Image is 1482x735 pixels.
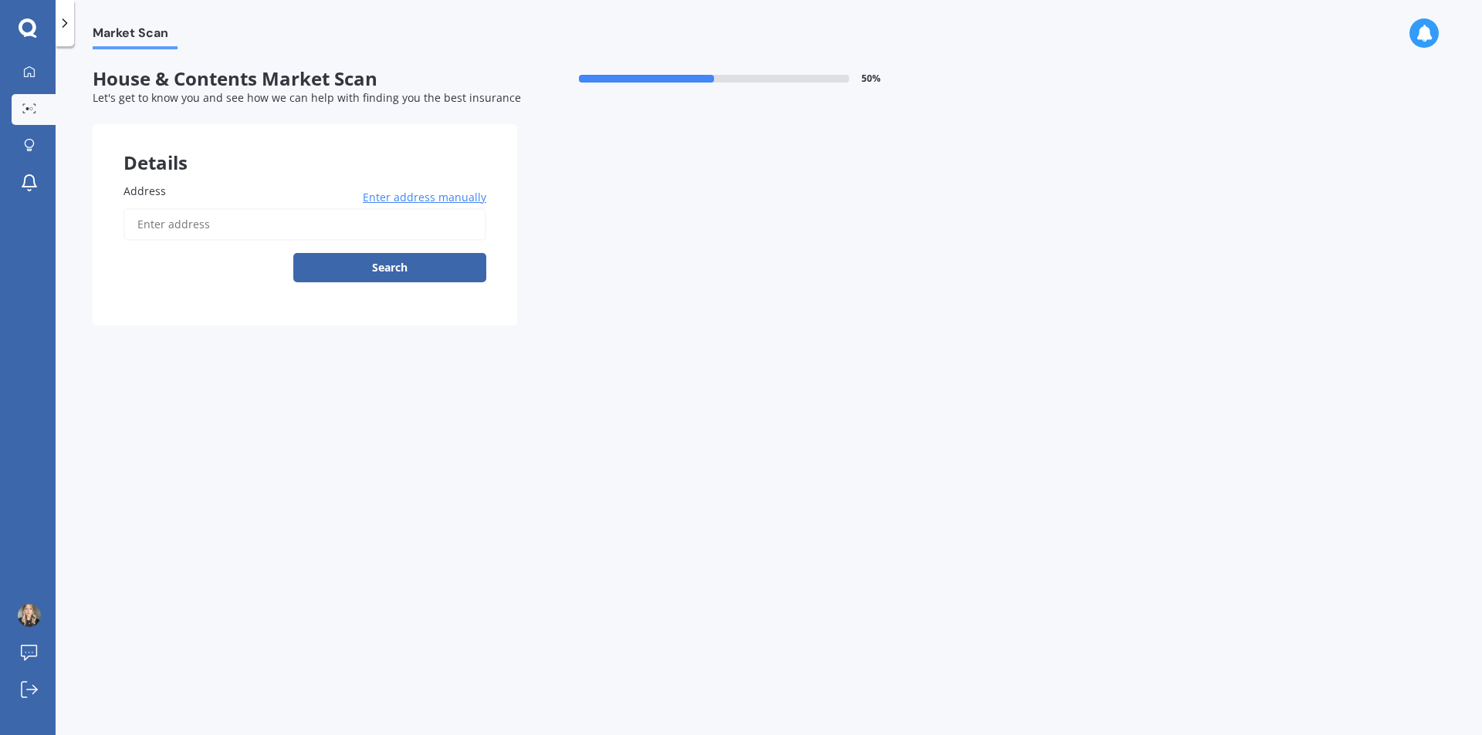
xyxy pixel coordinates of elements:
[18,604,41,627] img: picture
[93,25,178,46] span: Market Scan
[123,184,166,198] span: Address
[123,208,486,241] input: Enter address
[93,90,521,105] span: Let's get to know you and see how we can help with finding you the best insurance
[293,253,486,282] button: Search
[363,190,486,205] span: Enter address manually
[861,73,881,84] span: 50 %
[93,124,517,170] div: Details
[93,68,517,90] span: House & Contents Market Scan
